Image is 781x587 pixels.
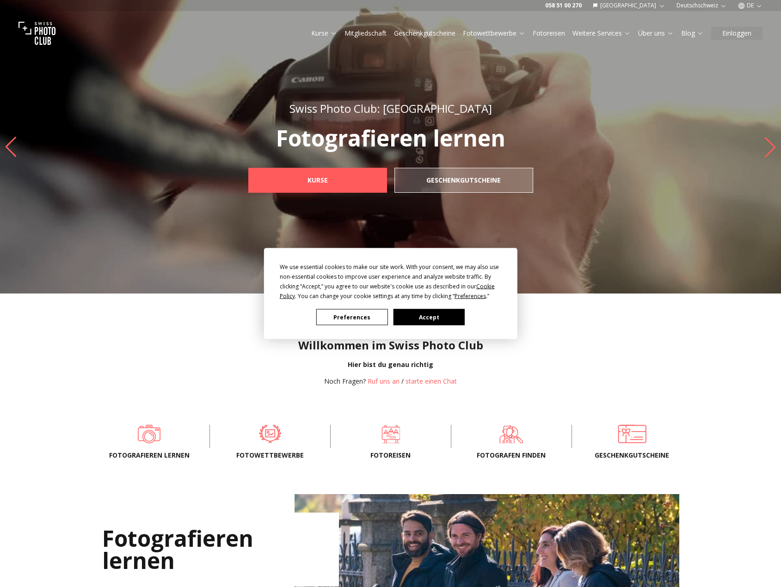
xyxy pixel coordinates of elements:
[393,309,464,325] button: Accept
[455,292,486,300] span: Preferences
[280,262,502,301] div: We use essential cookies to make our site work. With your consent, we may also use non-essential ...
[264,248,517,339] div: Cookie Consent Prompt
[280,282,495,300] span: Cookie Policy
[316,309,387,325] button: Preferences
